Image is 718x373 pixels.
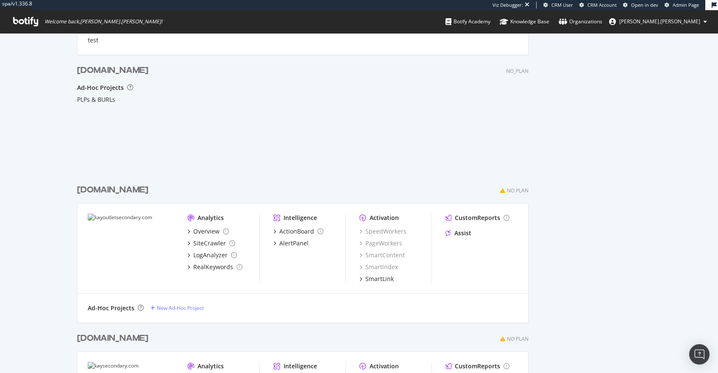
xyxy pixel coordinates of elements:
[559,10,602,33] a: Organizations
[193,251,228,259] div: LogAnalyzer
[157,304,204,312] div: New Ad-Hoc Project
[273,239,309,248] a: AlertPanel
[88,214,174,283] img: kayoutletsecondary.com
[77,184,148,196] div: [DOMAIN_NAME]
[187,251,237,259] a: LogAnalyzer
[579,2,617,8] a: CRM Account
[445,17,490,26] div: Botify Academy
[365,275,394,283] div: SmartLink
[370,362,399,370] div: Activation
[445,10,490,33] a: Botify Academy
[77,332,148,345] div: [DOMAIN_NAME]
[673,2,699,8] span: Admin Page
[359,275,394,283] a: SmartLink
[493,2,523,8] div: Viz Debugger:
[187,263,242,271] a: RealKeywords
[507,187,529,194] div: No Plan
[623,2,658,8] a: Open in dev
[445,229,471,237] a: Assist
[198,362,224,370] div: Analytics
[500,10,549,33] a: Knowledge Base
[602,15,714,28] button: [PERSON_NAME].[PERSON_NAME]
[77,332,152,345] a: [DOMAIN_NAME]
[77,84,124,92] div: Ad-Hoc Projects
[77,95,115,104] a: PLPs & BURLs
[559,17,602,26] div: Organizations
[193,227,220,236] div: Overview
[359,227,406,236] a: SpeedWorkers
[631,2,658,8] span: Open in dev
[284,214,317,222] div: Intelligence
[689,344,710,365] div: Open Intercom Messenger
[445,362,509,370] a: CustomReports
[500,17,549,26] div: Knowledge Base
[193,263,233,271] div: RealKeywords
[77,184,152,196] a: [DOMAIN_NAME]
[150,304,204,312] a: New Ad-Hoc Project
[506,67,529,75] div: NO_PLAN
[455,362,500,370] div: CustomReports
[619,18,700,25] span: emerson.prager
[359,239,402,248] a: PageWorkers
[665,2,699,8] a: Admin Page
[284,362,317,370] div: Intelligence
[45,18,162,25] span: Welcome back, [PERSON_NAME].[PERSON_NAME] !
[370,214,399,222] div: Activation
[507,335,529,342] div: No Plan
[279,239,309,248] div: AlertPanel
[193,239,226,248] div: SiteCrawler
[543,2,573,8] a: CRM User
[279,227,314,236] div: ActionBoard
[445,214,509,222] a: CustomReports
[198,214,224,222] div: Analytics
[359,263,398,271] a: SmartIndex
[551,2,573,8] span: CRM User
[187,239,235,248] a: SiteCrawler
[88,36,98,45] a: test
[359,251,405,259] a: SmartContent
[455,214,500,222] div: CustomReports
[187,227,229,236] a: Overview
[587,2,617,8] span: CRM Account
[77,64,148,77] div: [DOMAIN_NAME]
[88,304,134,312] div: Ad-Hoc Projects
[273,227,323,236] a: ActionBoard
[454,229,471,237] div: Assist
